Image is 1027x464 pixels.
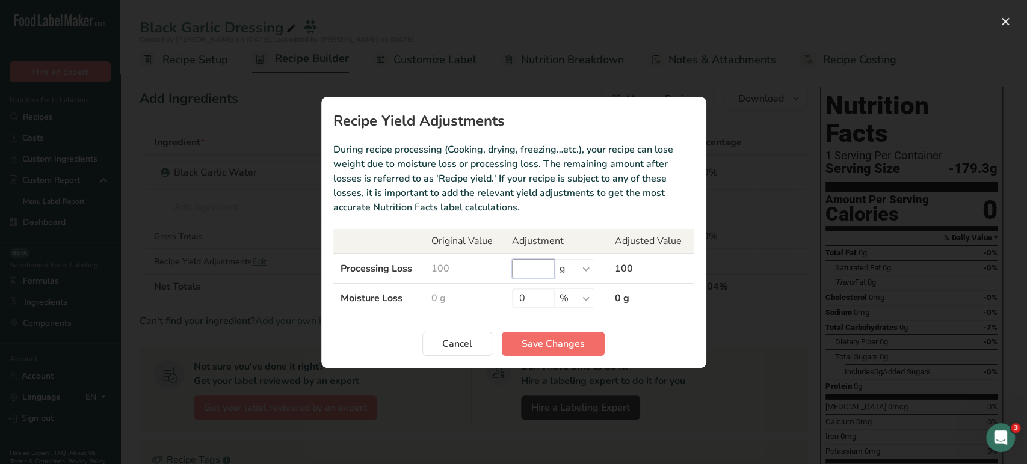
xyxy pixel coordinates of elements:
button: Save Changes [502,332,605,356]
td: Processing Loss [333,254,425,284]
th: Adjusted Value [608,229,694,254]
h1: Recipe Yield Adjustments [333,114,694,128]
td: Moisture Loss [333,283,425,313]
td: 100 [424,254,505,284]
iframe: Intercom live chat [986,423,1015,452]
td: 100 [608,254,694,284]
span: Save Changes [522,337,585,351]
span: 3 [1011,423,1020,433]
td: 0 g [608,283,694,313]
button: Cancel [422,332,492,356]
th: Original Value [424,229,505,254]
td: 0 g [424,283,505,313]
th: Adjustment [505,229,608,254]
span: Cancel [442,337,472,351]
p: During recipe processing (Cooking, drying, freezing…etc.), your recipe can lose weight due to moi... [333,142,694,215]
